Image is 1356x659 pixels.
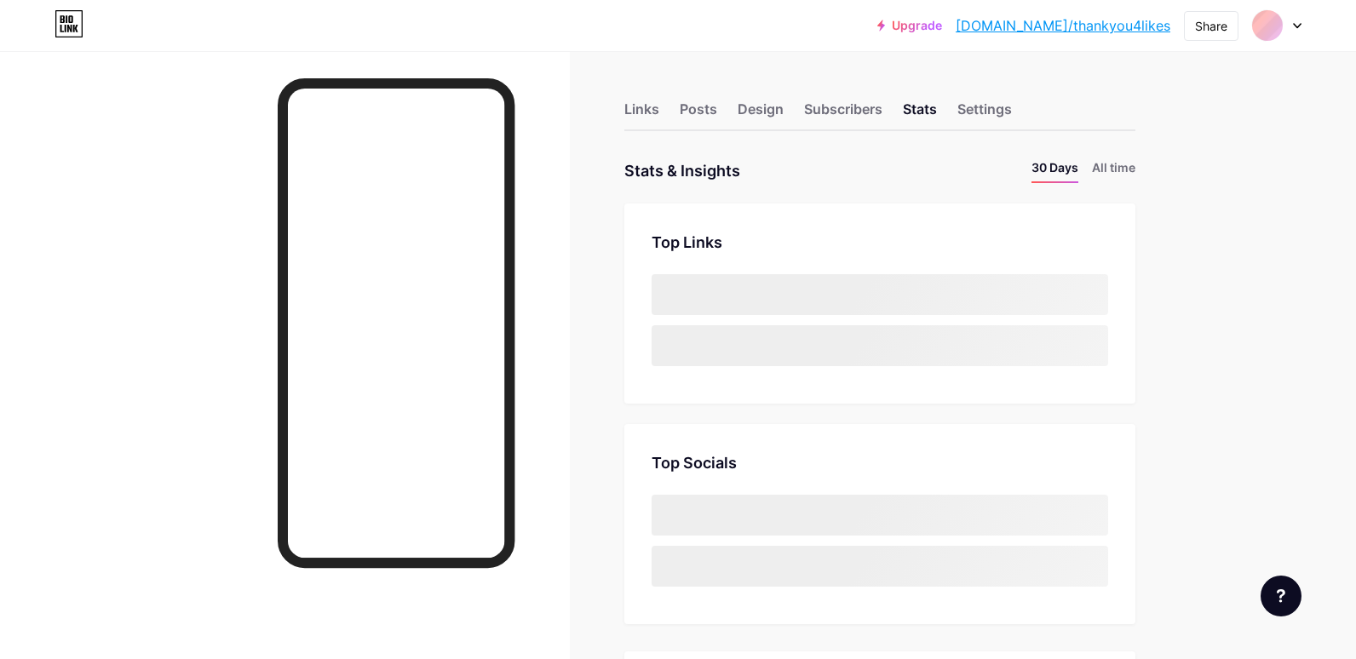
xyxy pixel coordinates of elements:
[804,99,882,129] div: Subscribers
[957,99,1012,129] div: Settings
[1092,158,1135,183] li: All time
[652,451,1108,474] div: Top Socials
[903,99,937,129] div: Stats
[1031,158,1078,183] li: 30 Days
[956,15,1170,36] a: [DOMAIN_NAME]/thankyou4likes
[1195,17,1227,35] div: Share
[877,19,942,32] a: Upgrade
[738,99,784,129] div: Design
[624,158,740,183] div: Stats & Insights
[680,99,717,129] div: Posts
[624,99,659,129] div: Links
[652,231,1108,254] div: Top Links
